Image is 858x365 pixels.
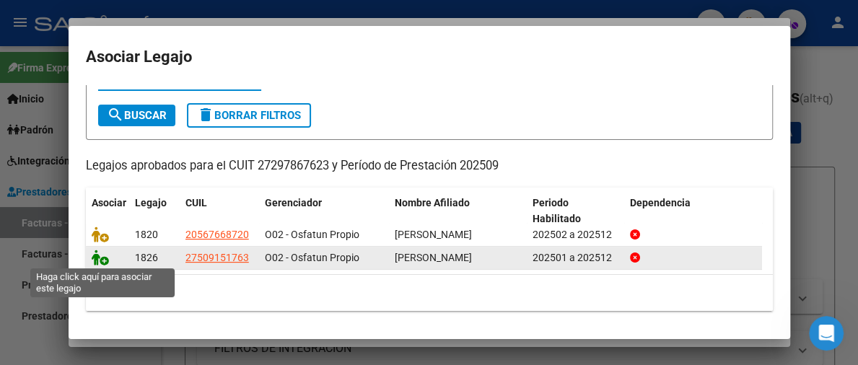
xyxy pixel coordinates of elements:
datatable-header-cell: Dependencia [624,188,762,235]
span: O02 - Osfatun Propio [265,252,359,263]
span: O02 - Osfatun Propio [265,229,359,240]
datatable-header-cell: CUIL [180,188,259,235]
span: 1820 [135,229,158,240]
span: Nombre Afiliado [395,197,470,208]
span: RIVERO LUCIANA ANAHI [395,252,472,263]
button: Buscar [98,105,175,126]
iframe: Intercom live chat [809,316,844,351]
mat-icon: search [107,106,124,123]
span: Borrar Filtros [197,109,301,122]
p: Legajos aprobados para el CUIT 27297867623 y Período de Prestación 202509 [86,157,773,175]
h2: Asociar Legajo [86,43,773,71]
span: 1826 [135,252,158,263]
span: 20567668720 [185,229,249,240]
datatable-header-cell: Nombre Afiliado [389,188,527,235]
span: Dependencia [630,197,691,208]
datatable-header-cell: Legajo [129,188,180,235]
div: 2 registros [86,275,773,311]
span: Buscar [107,109,167,122]
button: Borrar Filtros [187,103,311,128]
span: 27509151763 [185,252,249,263]
span: VARGAS JADRA TIZIANO [395,229,472,240]
span: Periodo Habilitado [533,197,581,225]
span: Legajo [135,197,167,208]
div: 202501 a 202512 [533,250,618,266]
span: Gerenciador [265,197,322,208]
span: Asociar [92,197,126,208]
mat-icon: delete [197,106,214,123]
datatable-header-cell: Periodo Habilitado [527,188,624,235]
span: CUIL [185,197,207,208]
div: 202502 a 202512 [533,227,618,243]
datatable-header-cell: Gerenciador [259,188,389,235]
datatable-header-cell: Asociar [86,188,129,235]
